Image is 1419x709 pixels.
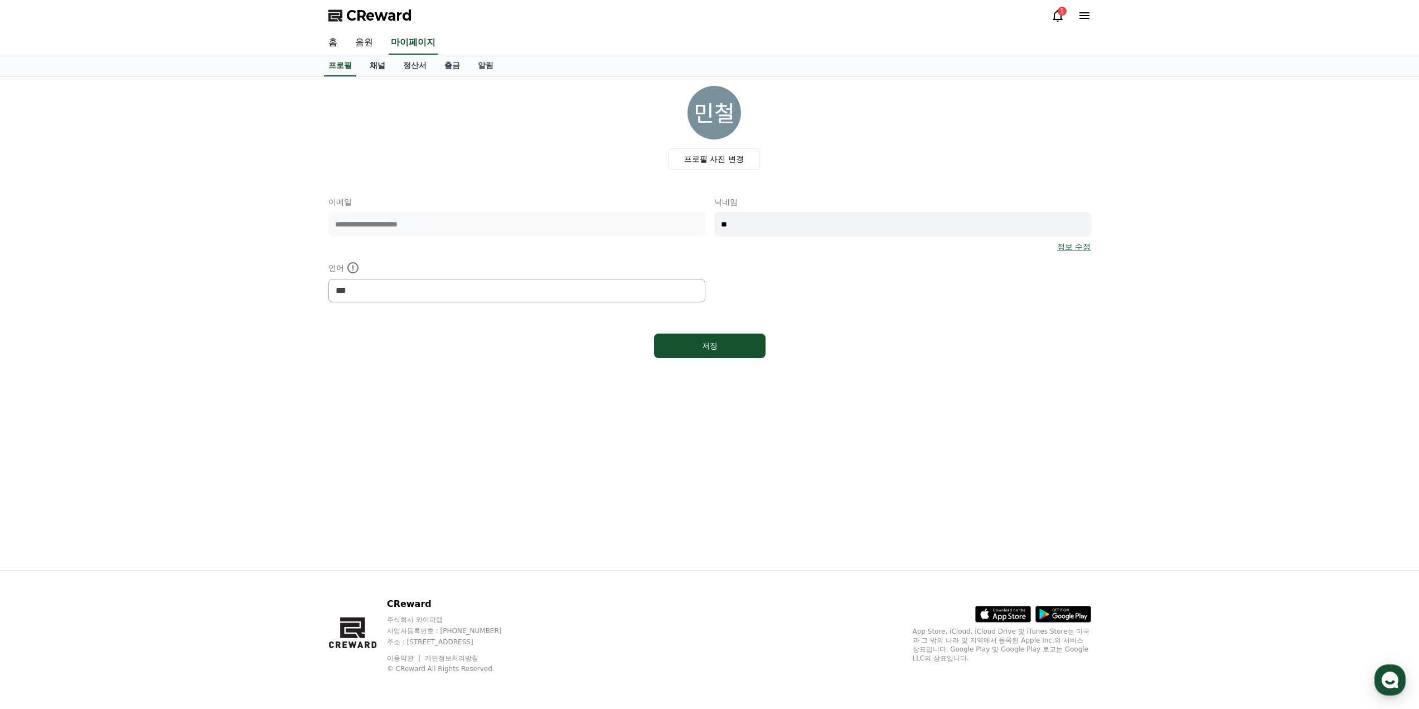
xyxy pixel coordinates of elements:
[324,55,356,76] a: 프로필
[425,654,478,662] a: 개인정보처리방침
[319,31,346,55] a: 홈
[144,354,214,382] a: 설정
[74,354,144,382] a: 대화
[1057,241,1091,252] a: 정보 수정
[687,86,741,139] img: profile_image
[387,615,523,624] p: 주식회사 와이피랩
[387,638,523,647] p: 주소 : [STREET_ADDRESS]
[3,354,74,382] a: 홈
[328,261,705,274] p: 언어
[35,370,42,379] span: 홈
[469,55,502,76] a: 알림
[1058,7,1067,16] div: 1
[714,196,1091,208] p: 닉네임
[387,597,523,611] p: CReward
[346,31,382,55] a: 음원
[435,55,469,76] a: 출금
[172,370,186,379] span: 설정
[328,7,412,25] a: CReward
[387,664,523,673] p: © CReward All Rights Reserved.
[361,55,394,76] a: 채널
[387,626,523,635] p: 사업자등록번호 : [PHONE_NUMBER]
[654,334,766,358] button: 저장
[1051,9,1064,22] a: 1
[394,55,435,76] a: 정산서
[346,7,412,25] span: CReward
[389,31,438,55] a: 마이페이지
[913,627,1091,663] p: App Store, iCloud, iCloud Drive 및 iTunes Store는 미국과 그 밖의 나라 및 지역에서 등록된 Apple Inc.의 서비스 상표입니다. Goo...
[328,196,705,208] p: 이메일
[676,340,743,351] div: 저장
[668,148,760,170] label: 프로필 사진 변경
[387,654,422,662] a: 이용약관
[102,371,115,380] span: 대화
